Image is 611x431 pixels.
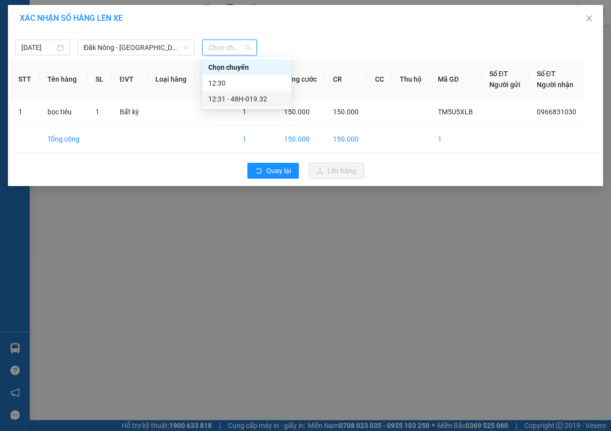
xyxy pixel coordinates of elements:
[208,62,285,73] div: Chọn chuyến
[537,81,573,89] span: Người nhận
[392,60,430,98] th: Thu hộ
[112,98,147,126] td: Bất kỳ
[208,40,251,55] span: Chọn chuyến
[430,126,481,153] td: 1
[325,60,367,98] th: CR
[247,163,299,179] button: rollbackQuay lại
[266,165,291,176] span: Quay lại
[489,70,508,78] span: Số ĐT
[284,108,310,116] span: 150.000
[10,60,40,98] th: STT
[112,60,147,98] th: ĐVT
[585,14,593,22] span: close
[88,60,111,98] th: SL
[537,70,556,78] span: Số ĐT
[276,126,325,153] td: 150.000
[10,98,40,126] td: 1
[202,59,291,75] div: Chọn chuyến
[430,60,481,98] th: Mã GD
[575,5,603,33] button: Close
[147,60,195,98] th: Loại hàng
[242,108,246,116] span: 1
[95,108,99,116] span: 1
[40,60,88,98] th: Tên hàng
[489,81,520,89] span: Người gửi
[367,60,392,98] th: CC
[235,126,276,153] td: 1
[21,42,55,53] input: 14/10/2025
[84,40,188,55] span: Đăk Nông - Hà Nội
[183,45,189,50] span: down
[208,78,285,89] div: 12:30
[438,108,473,116] span: TM5U5XLB
[40,98,88,126] td: bọc tiêu
[537,108,576,116] span: 0966831030
[325,126,367,153] td: 150.000
[276,60,325,98] th: Tổng cước
[309,163,364,179] button: uploadLên hàng
[40,126,88,153] td: Tổng cộng
[194,60,235,98] th: Ghi chú
[208,94,285,104] div: 12:31 - 48H-019.32
[255,167,262,175] span: rollback
[20,13,123,23] span: XÁC NHẬN SỐ HÀNG LÊN XE
[333,108,359,116] span: 150.000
